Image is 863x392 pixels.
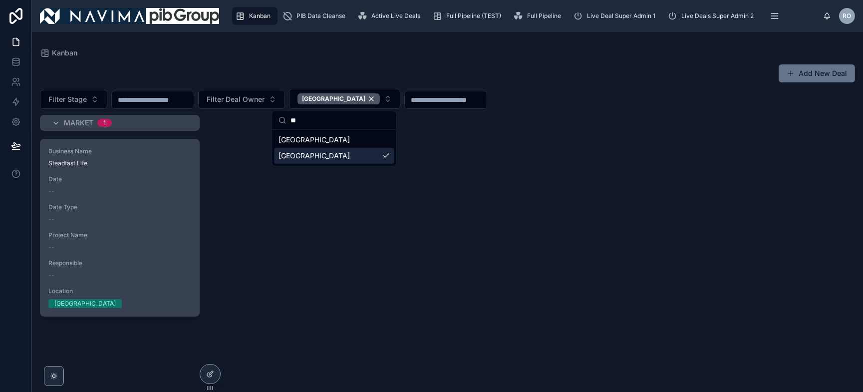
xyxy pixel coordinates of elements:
span: Active Live Deals [371,12,420,20]
button: Unselect AUSTRALIA [297,93,380,104]
span: -- [48,243,54,251]
span: Live Deals Super Admin 2 [681,12,754,20]
a: PIB Data Cleanse [280,7,352,25]
button: Select Button [40,90,107,109]
span: Full Pipeline [527,12,561,20]
span: Steadfast Life [48,159,191,167]
a: Kanban [40,48,77,58]
div: Suggestions [273,130,396,166]
span: Filter Stage [48,94,87,104]
span: Market [64,118,93,128]
a: Live Deal Super Admin 1 [570,7,662,25]
span: RO [843,12,852,20]
button: Select Button [289,89,400,109]
div: [GEOGRAPHIC_DATA] [297,93,380,104]
span: Kanban [249,12,271,20]
div: [GEOGRAPHIC_DATA] [275,148,394,164]
a: Live Deals Super Admin 2 [664,7,761,25]
span: -- [48,271,54,279]
span: Business Name [48,147,191,155]
span: Date Type [48,203,191,211]
span: PIB Data Cleanse [296,12,345,20]
a: Kanban [232,7,278,25]
span: -- [48,215,54,223]
span: Live Deal Super Admin 1 [587,12,655,20]
span: Responsible [48,259,191,267]
span: Full Pipeline (TEST) [446,12,501,20]
div: [GEOGRAPHIC_DATA] [275,132,394,148]
img: App logo [40,8,219,24]
a: Active Live Deals [354,7,427,25]
span: Date [48,175,191,183]
span: Project Name [48,231,191,239]
span: Location [48,287,191,295]
div: scrollable content [227,5,823,27]
div: [GEOGRAPHIC_DATA] [54,299,116,308]
span: Kanban [52,48,77,58]
button: Add New Deal [779,64,855,82]
a: Full Pipeline [510,7,568,25]
span: Filter Deal Owner [207,94,265,104]
span: -- [48,187,54,195]
div: 1 [103,119,106,127]
a: Business NameSteadfast LifeDate--Date Type--Project Name--Responsible--Location[GEOGRAPHIC_DATA] [40,139,200,317]
button: Select Button [198,90,285,109]
a: Full Pipeline (TEST) [429,7,508,25]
